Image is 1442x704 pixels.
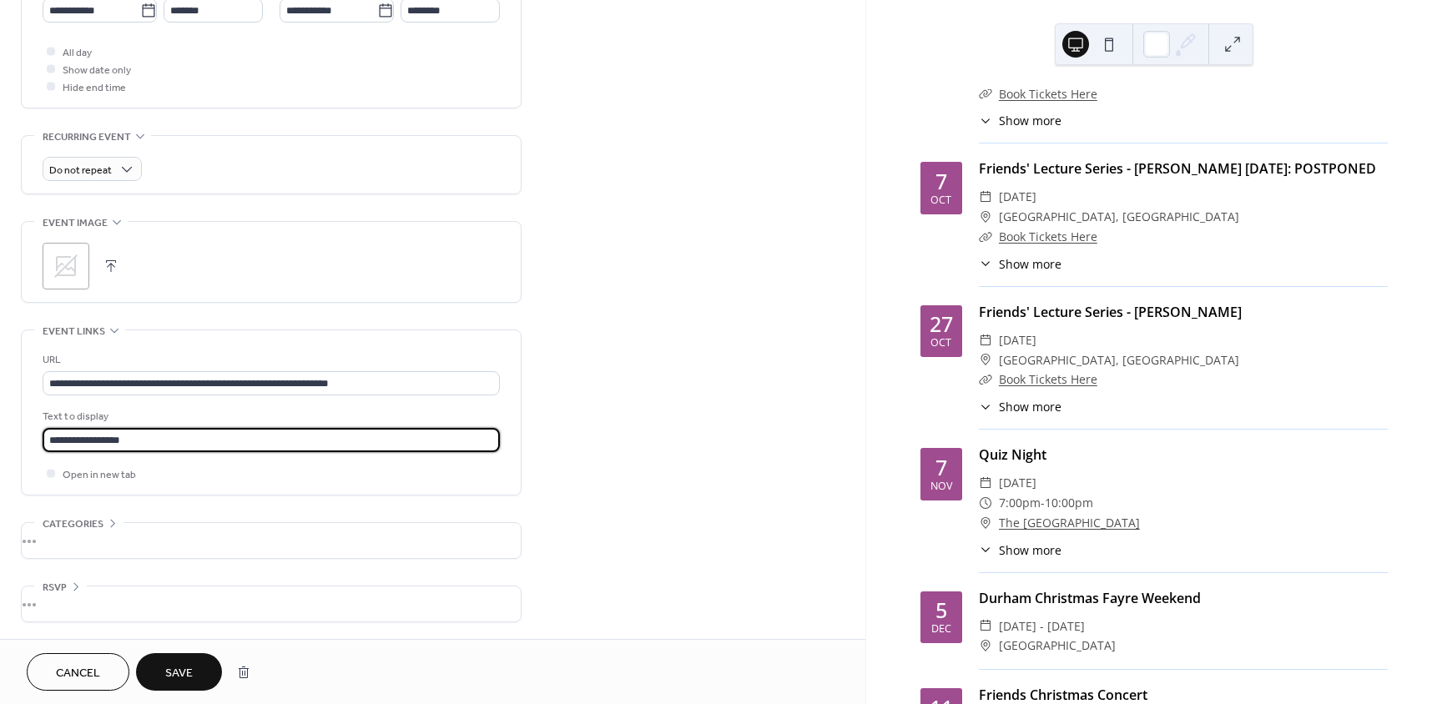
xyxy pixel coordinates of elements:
[22,586,521,621] div: •••
[999,187,1036,207] span: [DATE]
[979,350,992,370] div: ​
[979,541,992,559] div: ​
[999,330,1036,350] span: [DATE]
[979,616,992,636] div: ​
[43,214,108,232] span: Event image
[979,398,992,415] div: ​
[43,579,67,596] span: RSVP
[63,44,92,62] span: All day
[979,227,992,247] div: ​
[999,255,1061,273] span: Show more
[930,195,951,206] div: Oct
[935,457,947,478] div: 7
[930,481,952,492] div: Nov
[979,588,1388,608] div: Durham Christmas Fayre Weekend
[999,229,1097,244] a: Book Tickets Here
[979,398,1061,415] button: ​Show more
[999,350,1239,370] span: [GEOGRAPHIC_DATA], [GEOGRAPHIC_DATA]
[979,493,992,513] div: ​
[979,207,992,227] div: ​
[931,624,951,635] div: Dec
[979,303,1242,321] a: Friends' Lecture Series - [PERSON_NAME]
[979,255,992,273] div: ​
[999,493,1041,513] span: 7:00pm
[999,616,1085,636] span: [DATE] - [DATE]
[43,128,131,146] span: Recurring event
[979,473,992,493] div: ​
[930,314,953,334] div: 27
[22,523,521,558] div: •••
[27,653,129,691] button: Cancel
[979,330,992,350] div: ​
[63,79,126,97] span: Hide end time
[56,665,100,682] span: Cancel
[49,161,112,180] span: Do not repeat
[979,187,992,207] div: ​
[979,541,1061,559] button: ​Show more
[979,112,992,129] div: ​
[935,600,947,621] div: 5
[979,513,992,533] div: ​
[43,515,103,533] span: Categories
[999,473,1036,493] span: [DATE]
[979,159,1376,178] a: Friends' Lecture Series - [PERSON_NAME] [DATE]: POSTPONED
[979,445,1388,465] div: Quiz Night
[63,62,131,79] span: Show date only
[43,408,497,425] div: Text to display
[999,112,1061,129] span: Show more
[165,665,193,682] span: Save
[136,653,222,691] button: Save
[43,243,89,289] div: ;
[999,541,1061,559] span: Show more
[999,513,1140,533] a: The [GEOGRAPHIC_DATA]
[979,84,992,104] div: ​
[999,636,1116,656] span: [GEOGRAPHIC_DATA]
[979,370,992,390] div: ​
[979,255,1061,273] button: ​Show more
[930,338,951,349] div: Oct
[999,207,1239,227] span: [GEOGRAPHIC_DATA], [GEOGRAPHIC_DATA]
[1041,493,1045,513] span: -
[1045,493,1093,513] span: 10:00pm
[43,351,497,369] div: URL
[999,398,1061,415] span: Show more
[63,466,136,484] span: Open in new tab
[979,112,1061,129] button: ​Show more
[935,171,947,192] div: 7
[999,86,1097,102] a: Book Tickets Here
[979,636,992,656] div: ​
[999,371,1097,387] a: Book Tickets Here
[43,323,105,340] span: Event links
